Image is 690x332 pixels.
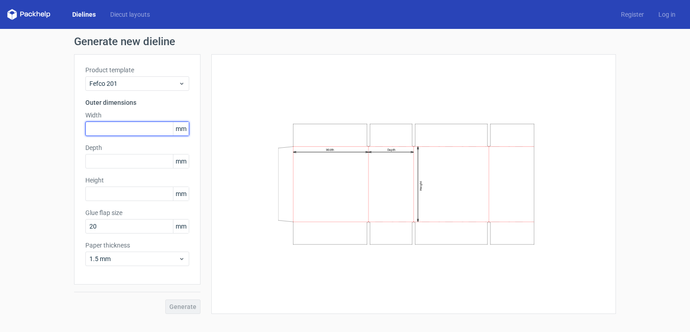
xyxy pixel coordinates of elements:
span: 1.5 mm [89,254,178,263]
a: Register [614,10,651,19]
text: Depth [387,148,396,152]
span: mm [173,220,189,233]
a: Diecut layouts [103,10,157,19]
label: Glue flap size [85,208,189,217]
label: Height [85,176,189,185]
a: Log in [651,10,683,19]
span: mm [173,154,189,168]
label: Depth [85,143,189,152]
h3: Outer dimensions [85,98,189,107]
span: Fefco 201 [89,79,178,88]
a: Dielines [65,10,103,19]
h1: Generate new dieline [74,36,616,47]
text: Height [419,181,423,191]
label: Paper thickness [85,241,189,250]
text: Width [326,148,334,152]
span: mm [173,122,189,136]
span: mm [173,187,189,201]
label: Width [85,111,189,120]
label: Product template [85,65,189,75]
